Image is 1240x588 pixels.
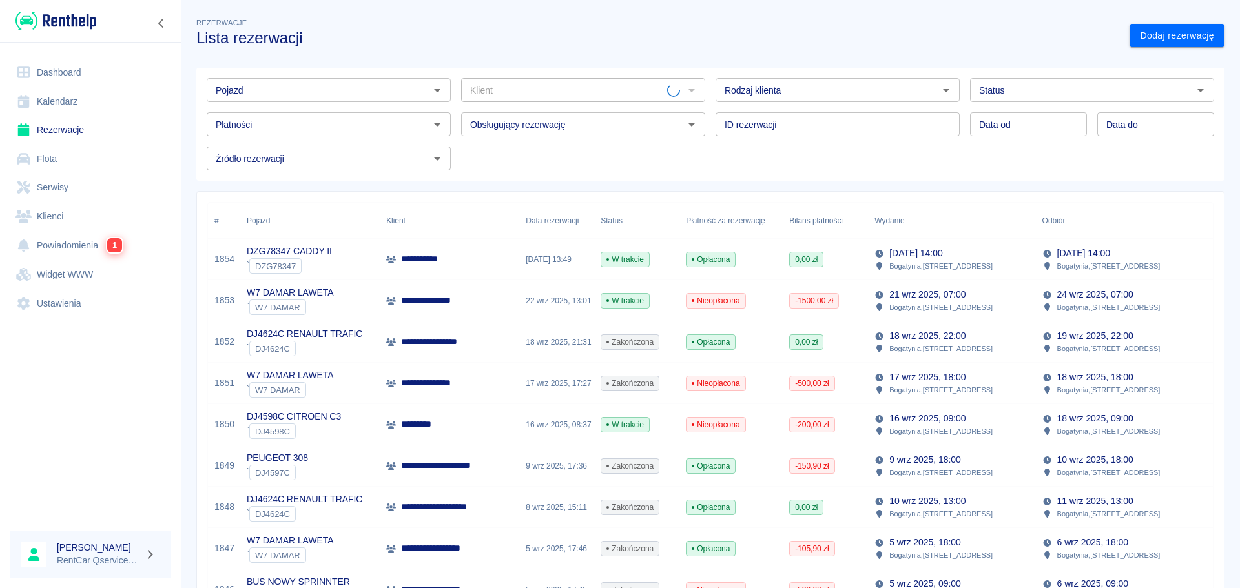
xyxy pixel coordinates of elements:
[152,15,171,32] button: Zwiń nawigację
[519,528,594,569] div: 5 wrz 2025, 17:46
[1042,203,1066,239] div: Odbiór
[196,19,247,26] span: Rezerwacje
[10,87,171,116] a: Kalendarz
[1057,247,1110,260] p: [DATE] 14:00
[1057,301,1161,313] p: Bogatynia , [STREET_ADDRESS]
[1057,425,1161,437] p: Bogatynia , [STREET_ADDRESS]
[386,203,406,239] div: Klient
[10,173,171,202] a: Serwisy
[889,288,966,301] p: 21 wrz 2025, 07:00
[247,245,332,258] p: DZG78347 CADDY II
[790,543,834,554] span: -105,90 zł
[687,254,735,265] span: Opłacona
[247,327,362,341] p: DJ4624C RENAULT TRAFIC
[214,376,234,390] a: 1851
[247,341,362,356] div: `
[428,150,446,168] button: Otwórz
[214,203,219,239] div: #
[214,418,234,431] a: 1850
[1057,467,1161,478] p: Bogatynia , [STREET_ADDRESS]
[687,419,745,431] span: Nieopłacona
[874,203,904,239] div: Wydanie
[214,459,234,472] a: 1849
[790,378,834,389] span: -500,00 zł
[519,239,594,280] div: [DATE] 13:49
[247,492,362,506] p: DJ4624C RENAULT TRAFIC
[10,10,96,32] a: Renthelp logo
[519,404,594,445] div: 16 wrz 2025, 08:37
[250,509,295,519] span: DJ4624C
[10,58,171,87] a: Dashboard
[250,344,295,354] span: DJ4624C
[790,460,834,472] span: -150,90 zł
[889,384,993,396] p: Bogatynia , [STREET_ADDRESS]
[1057,370,1133,384] p: 18 wrz 2025, 18:00
[889,247,942,260] p: [DATE] 14:00
[790,419,834,431] span: -200,00 zł
[519,280,594,321] div: 22 wrz 2025, 13:01
[790,502,823,513] span: 0,00 zł
[10,289,171,318] a: Ustawienia
[889,343,993,354] p: Bogatynia , [STREET_ADDRESS]
[1057,384,1161,396] p: Bogatynia , [STREET_ADDRESS]
[687,336,735,348] span: Opłacona
[57,541,139,554] h6: [PERSON_NAME]
[10,260,171,289] a: Widget WWW
[247,465,308,480] div: `
[15,10,96,32] img: Renthelp logo
[889,370,966,384] p: 17 wrz 2025, 18:00
[790,295,838,307] span: -1500,00 zł
[519,203,594,239] div: Data rezerwacji
[889,494,966,508] p: 10 wrz 2025, 13:00
[594,203,679,239] div: Status
[1057,343,1161,354] p: Bogatynia , [STREET_ADDRESS]
[107,238,122,252] span: 1
[889,453,960,467] p: 9 wrz 2025, 18:00
[889,508,993,520] p: Bogatynia , [STREET_ADDRESS]
[519,363,594,404] div: 17 wrz 2025, 17:27
[247,382,334,398] div: `
[1057,288,1133,301] p: 24 wrz 2025, 07:00
[1057,536,1128,549] p: 6 wrz 2025, 18:00
[686,203,765,239] div: Płatność za rezerwację
[10,230,171,260] a: Powiadomienia1
[889,329,966,343] p: 18 wrz 2025, 22:00
[1057,508,1161,520] p: Bogatynia , [STREET_ADDRESS]
[247,258,332,274] div: `
[380,203,519,239] div: Klient
[868,203,1035,239] div: Wydanie
[519,321,594,363] div: 18 wrz 2025, 21:31
[247,506,362,522] div: `
[428,81,446,99] button: Otwórz
[519,445,594,487] div: 9 wrz 2025, 17:36
[790,336,823,348] span: 0,00 zł
[247,299,334,315] div: `
[214,252,234,266] a: 1854
[247,203,270,239] div: Pojazd
[601,336,659,348] span: Zakończona
[214,542,234,555] a: 1847
[250,427,295,436] span: DJ4598C
[889,467,993,478] p: Bogatynia , [STREET_ADDRESS]
[247,410,341,423] p: DJ4598C CITROEN C3
[790,254,823,265] span: 0,00 zł
[250,468,295,478] span: DJ4597C
[10,145,171,174] a: Flota
[247,534,334,547] p: W7 DAMAR LAWETA
[214,294,234,307] a: 1853
[889,425,993,437] p: Bogatynia , [STREET_ADDRESS]
[687,502,735,513] span: Opłacona
[937,81,955,99] button: Otwórz
[247,286,334,299] p: W7 DAMAR LAWETA
[1057,453,1133,467] p: 10 wrz 2025, 18:00
[687,543,735,554] span: Opłacona
[1036,203,1203,239] div: Odbiór
[214,500,234,514] a: 1848
[687,460,735,472] span: Opłacona
[240,203,380,239] div: Pojazd
[789,203,843,239] div: Bilans płatności
[208,203,240,239] div: #
[601,419,649,431] span: W trakcie
[889,412,966,425] p: 16 wrz 2025, 09:00
[1057,412,1133,425] p: 18 wrz 2025, 09:00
